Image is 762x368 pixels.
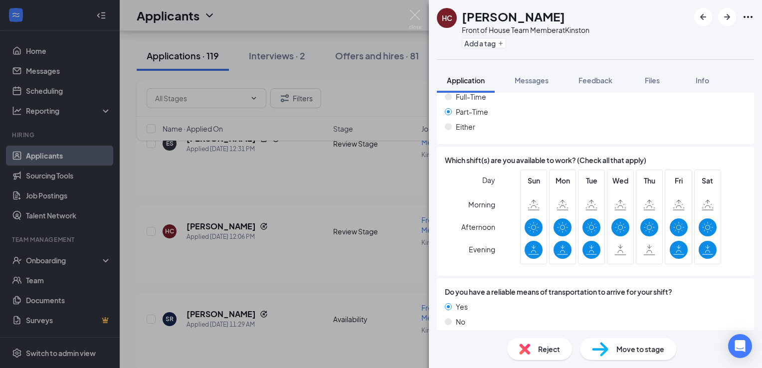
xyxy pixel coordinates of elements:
span: Sun [525,175,543,186]
button: ArrowRight [718,8,736,26]
span: Wed [611,175,629,186]
div: HC [442,13,452,23]
span: Info [696,76,709,85]
span: Day [482,175,495,185]
span: Morning [468,195,495,213]
svg: ArrowLeftNew [697,11,709,23]
span: Yes [456,301,468,312]
button: ArrowLeftNew [694,8,712,26]
span: Thu [640,175,658,186]
span: Full-Time [456,91,486,102]
span: Tue [582,175,600,186]
span: Which shift(s) are you available to work? (Check all that apply) [445,155,646,166]
div: Front of House Team Member at Kinston [462,25,589,35]
span: Mon [554,175,571,186]
span: Sat [699,175,717,186]
span: Afternoon [461,218,495,236]
span: Application [447,76,485,85]
div: Open Intercom Messenger [728,334,752,358]
span: Files [645,76,660,85]
h1: [PERSON_NAME] [462,8,565,25]
span: Fri [670,175,688,186]
span: Messages [515,76,549,85]
span: Evening [469,240,495,258]
span: Reject [538,344,560,355]
button: PlusAdd a tag [462,38,506,48]
span: Move to stage [616,344,664,355]
span: Either [456,121,475,132]
span: Feedback [578,76,612,85]
svg: Plus [498,40,504,46]
span: No [456,316,465,327]
svg: ArrowRight [721,11,733,23]
svg: Ellipses [742,11,754,23]
span: Part-Time [456,106,488,117]
span: Do you have a reliable means of transportation to arrive for your shift? [445,286,672,297]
